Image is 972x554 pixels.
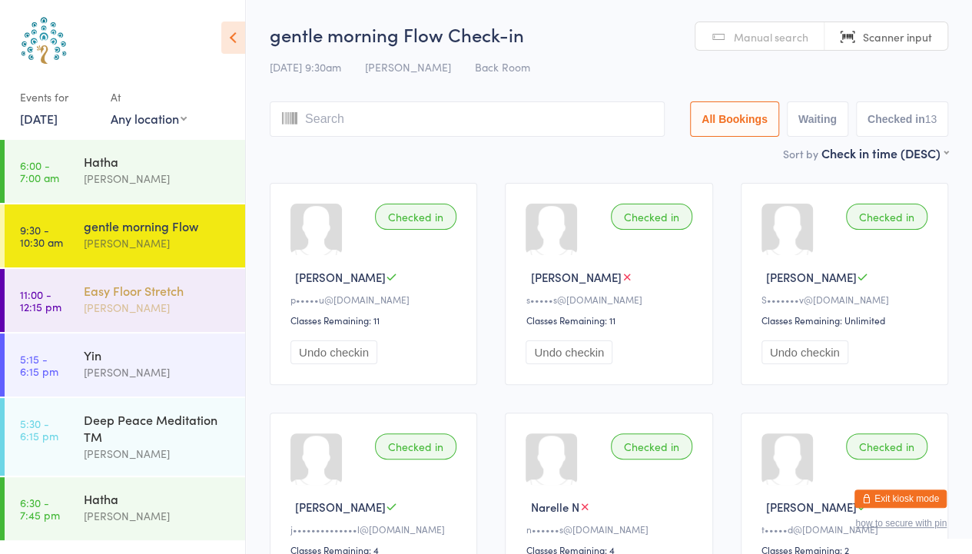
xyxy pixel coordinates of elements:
[5,333,245,396] a: 5:15 -6:15 pmYin[PERSON_NAME]
[734,29,808,45] span: Manual search
[5,477,245,540] a: 6:30 -7:45 pmHatha[PERSON_NAME]
[530,269,621,285] span: [PERSON_NAME]
[611,204,692,230] div: Checked in
[84,363,232,381] div: [PERSON_NAME]
[924,113,937,125] div: 13
[20,224,63,248] time: 9:30 - 10:30 am
[20,110,58,127] a: [DATE]
[856,101,948,137] button: Checked in13
[84,153,232,170] div: Hatha
[270,101,665,137] input: Search
[20,159,59,184] time: 6:00 - 7:00 am
[690,101,779,137] button: All Bookings
[84,217,232,234] div: gentle morning Flow
[290,293,461,306] div: p•••••u@[DOMAIN_NAME]
[5,269,245,332] a: 11:00 -12:15 pmEasy Floor Stretch[PERSON_NAME]
[20,496,60,521] time: 6:30 - 7:45 pm
[761,313,932,327] div: Classes Remaining: Unlimited
[111,85,187,110] div: At
[787,101,848,137] button: Waiting
[846,204,927,230] div: Checked in
[475,59,530,75] span: Back Room
[84,234,232,252] div: [PERSON_NAME]
[761,522,932,536] div: t•••••d@[DOMAIN_NAME]
[290,313,461,327] div: Classes Remaining: 11
[84,347,232,363] div: Yin
[526,340,612,364] button: Undo checkin
[5,140,245,203] a: 6:00 -7:00 amHatha[PERSON_NAME]
[761,293,932,306] div: S•••••••v@[DOMAIN_NAME]
[20,417,58,442] time: 5:30 - 6:15 pm
[526,293,696,306] div: s•••••s@[DOMAIN_NAME]
[20,288,61,313] time: 11:00 - 12:15 pm
[84,490,232,507] div: Hatha
[766,499,857,515] span: [PERSON_NAME]
[821,144,948,161] div: Check in time (DESC)
[375,204,456,230] div: Checked in
[111,110,187,127] div: Any location
[15,12,73,69] img: Australian School of Meditation & Yoga
[5,204,245,267] a: 9:30 -10:30 amgentle morning Flow[PERSON_NAME]
[84,282,232,299] div: Easy Floor Stretch
[5,398,245,476] a: 5:30 -6:15 pmDeep Peace Meditation TM[PERSON_NAME]
[84,507,232,525] div: [PERSON_NAME]
[84,170,232,187] div: [PERSON_NAME]
[854,489,947,508] button: Exit kiosk mode
[766,269,857,285] span: [PERSON_NAME]
[295,269,386,285] span: [PERSON_NAME]
[270,22,948,47] h2: gentle morning Flow Check-in
[526,313,696,327] div: Classes Remaining: 11
[375,433,456,459] div: Checked in
[783,146,818,161] label: Sort by
[84,411,232,445] div: Deep Peace Meditation TM
[530,499,579,515] span: Narelle N
[855,518,947,529] button: how to secure with pin
[20,353,58,377] time: 5:15 - 6:15 pm
[365,59,451,75] span: [PERSON_NAME]
[84,299,232,317] div: [PERSON_NAME]
[761,340,848,364] button: Undo checkin
[526,522,696,536] div: n••••••s@[DOMAIN_NAME]
[611,433,692,459] div: Checked in
[863,29,932,45] span: Scanner input
[295,499,386,515] span: [PERSON_NAME]
[290,522,461,536] div: j••••••••••••••l@[DOMAIN_NAME]
[270,59,341,75] span: [DATE] 9:30am
[20,85,95,110] div: Events for
[84,445,232,463] div: [PERSON_NAME]
[846,433,927,459] div: Checked in
[290,340,377,364] button: Undo checkin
